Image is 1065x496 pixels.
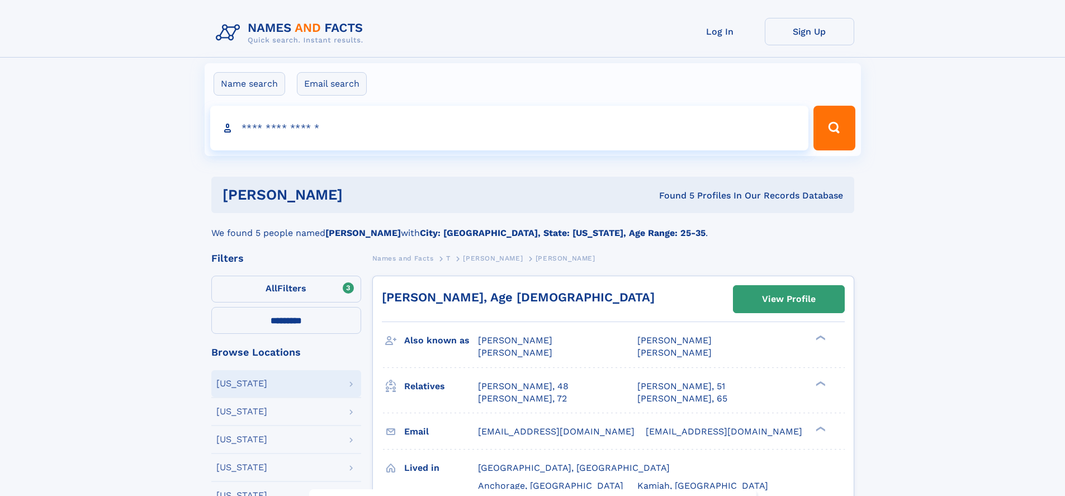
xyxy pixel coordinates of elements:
[463,254,523,262] span: [PERSON_NAME]
[211,253,361,263] div: Filters
[478,393,567,405] a: [PERSON_NAME], 72
[637,335,712,346] span: [PERSON_NAME]
[478,347,552,358] span: [PERSON_NAME]
[325,228,401,238] b: [PERSON_NAME]
[210,106,809,150] input: search input
[813,380,826,387] div: ❯
[637,480,768,491] span: Kamiah, [GEOGRAPHIC_DATA]
[420,228,706,238] b: City: [GEOGRAPHIC_DATA], State: [US_STATE], Age Range: 25-35
[216,379,267,388] div: [US_STATE]
[478,380,569,393] a: [PERSON_NAME], 48
[765,18,854,45] a: Sign Up
[404,377,478,396] h3: Relatives
[211,18,372,48] img: Logo Names and Facts
[675,18,765,45] a: Log In
[266,283,277,294] span: All
[297,72,367,96] label: Email search
[216,435,267,444] div: [US_STATE]
[382,290,655,304] a: [PERSON_NAME], Age [DEMOGRAPHIC_DATA]
[478,335,552,346] span: [PERSON_NAME]
[478,462,670,473] span: [GEOGRAPHIC_DATA], [GEOGRAPHIC_DATA]
[372,251,434,265] a: Names and Facts
[637,347,712,358] span: [PERSON_NAME]
[463,251,523,265] a: [PERSON_NAME]
[813,334,826,342] div: ❯
[214,72,285,96] label: Name search
[813,106,855,150] button: Search Button
[216,463,267,472] div: [US_STATE]
[478,480,623,491] span: Anchorage, [GEOGRAPHIC_DATA]
[404,422,478,441] h3: Email
[216,407,267,416] div: [US_STATE]
[404,459,478,478] h3: Lived in
[733,286,844,313] a: View Profile
[637,380,725,393] a: [PERSON_NAME], 51
[223,188,501,202] h1: [PERSON_NAME]
[536,254,595,262] span: [PERSON_NAME]
[501,190,843,202] div: Found 5 Profiles In Our Records Database
[637,393,727,405] a: [PERSON_NAME], 65
[211,347,361,357] div: Browse Locations
[646,426,802,437] span: [EMAIL_ADDRESS][DOMAIN_NAME]
[446,254,451,262] span: T
[404,331,478,350] h3: Also known as
[211,213,854,240] div: We found 5 people named with .
[446,251,451,265] a: T
[762,286,816,312] div: View Profile
[813,425,826,432] div: ❯
[211,276,361,303] label: Filters
[478,426,635,437] span: [EMAIL_ADDRESS][DOMAIN_NAME]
